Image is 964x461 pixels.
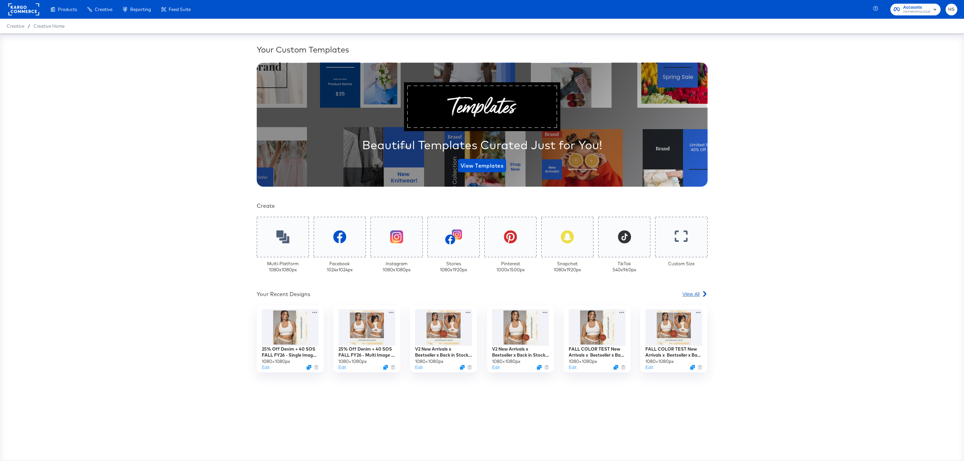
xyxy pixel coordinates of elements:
div: 1080 × 1080 px [569,358,597,365]
div: 1080 × 1080 px [645,358,674,365]
div: 1080 × 1080 px [262,358,290,365]
button: View Templates [458,159,506,172]
svg: Duplicate [614,365,618,370]
a: Creative Home [33,23,65,29]
div: 1080 × 1080 px [492,358,520,365]
span: View Templates [461,161,503,170]
div: Beautiful Templates Curated Just for You! [362,136,602,153]
span: ANTHROPOLOGIE [903,9,931,15]
div: Stories 1080 x 1920 px [440,261,467,273]
span: Reporting [130,7,151,12]
button: Edit [415,364,423,371]
div: V2 New Arrivals x Bestseller x Back in Stock FALL FY26 - Single Image (META)1080×1080pxEditDuplicate [487,305,554,372]
svg: Duplicate [383,365,388,370]
button: HS [946,4,957,15]
div: 25% Off Denim + 40 SOS FALL FY26 - Multi Image (META) [338,346,395,358]
svg: Duplicate [307,365,311,370]
button: Edit [492,364,500,371]
div: FALL COLOR TEST New Arrivals x Bestseller x Back in Stock FALL FY26 - Multi Image (META) [645,346,702,358]
div: FALL COLOR TEST New Arrivals x Bestseller x Back in Stock FALL FY26 - Single Image (META) [569,346,626,358]
div: Create [257,202,708,210]
button: Edit [338,364,346,371]
span: View All [682,290,700,297]
span: Products [58,7,77,12]
div: Multi-Platform 1080 x 1080 px [267,261,299,273]
div: TikTok 540 x 960 px [613,261,636,273]
div: V2 New Arrivals x Bestseller x Back in Stock FALL FY26 - Multi Image (META) [415,346,472,358]
div: 25% Off Denim + 40 SOS FALL FY26 - Multi Image (META)1080×1080pxEditDuplicate [333,305,400,372]
div: Instagram 1080 x 1080 px [383,261,411,273]
div: FALL COLOR TEST New Arrivals x Bestseller x Back in Stock FALL FY26 - Single Image (META)1080×108... [564,305,631,372]
div: 1080 × 1080 px [338,358,367,365]
button: Edit [569,364,576,371]
svg: Duplicate [460,365,465,370]
div: Snapchat 1080 x 1920 px [554,261,581,273]
div: 1080 × 1080 px [415,358,444,365]
svg: Duplicate [690,365,695,370]
div: V2 New Arrivals x Bestseller x Back in Stock FALL FY26 - Multi Image (META)1080×1080pxEditDuplicate [410,305,477,372]
span: Creative [95,7,112,12]
div: Facebook 1024 x 1024 px [327,261,353,273]
button: AccountsANTHROPOLOGIE [890,4,941,15]
span: Creative [7,23,24,29]
div: Custom Size [668,261,695,267]
div: 25% Off Denim + 40 SOS FALL FY26 - Single Image (META)1080×1080pxEditDuplicate [257,305,324,372]
button: Edit [645,364,653,371]
div: FALL COLOR TEST New Arrivals x Bestseller x Back in Stock FALL FY26 - Multi Image (META)1080×1080... [640,305,707,372]
a: View All [682,290,708,300]
div: Your Recent Designs [257,290,310,298]
span: / [24,23,33,29]
div: V2 New Arrivals x Bestseller x Back in Stock FALL FY26 - Single Image (META) [492,346,549,358]
span: Accounts [903,4,931,11]
div: Your Custom Templates [257,44,708,55]
div: Pinterest 1000 x 1500 px [496,261,525,273]
span: HS [948,6,955,13]
div: 25% Off Denim + 40 SOS FALL FY26 - Single Image (META) [262,346,319,358]
span: Feed Suite [169,7,191,12]
svg: Duplicate [537,365,542,370]
button: Edit [262,364,269,371]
